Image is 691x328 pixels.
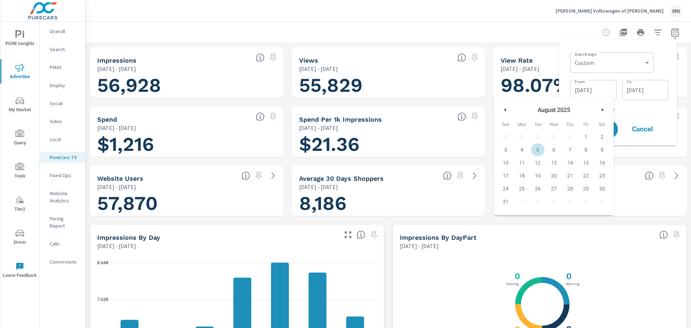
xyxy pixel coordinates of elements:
span: Tue [530,119,546,130]
span: 13 [551,156,557,169]
p: [DATE] - [DATE] [299,123,338,132]
h5: Spend Per 1k Impressions [299,116,382,123]
p: Website Analytics [50,190,80,204]
p: Calls [50,240,80,247]
button: 28 [562,182,578,195]
span: 5 [536,143,539,156]
button: "Export Report to PDF" [616,25,631,40]
p: Search [50,46,80,53]
h1: 98.07% [501,73,679,98]
span: Select a preset date range to save this widget [267,111,279,122]
button: 6 [546,143,562,156]
span: Fri [578,119,594,130]
span: 7 [569,143,572,156]
p: Evening [505,282,520,286]
div: Calls [40,238,85,249]
text: 8.64K [97,260,109,265]
div: Website Analytics [40,188,85,206]
p: [DATE] - [DATE] [97,242,136,250]
button: 4 [514,143,530,156]
a: See more details in report [671,170,682,181]
span: Thu [562,119,578,130]
span: 26 [535,182,541,195]
span: Unique website visitors over the selected time period. [Source: Website Analytics] [241,171,250,180]
h1: $21.36 [299,132,478,157]
button: 3 [498,143,514,156]
span: 20 [551,169,557,182]
span: 16 [599,156,605,169]
button: Make Fullscreen [342,229,354,241]
span: Leave Feedback [3,262,37,280]
button: 8 [578,143,594,156]
div: MN [669,4,682,17]
p: [DATE] - [DATE] [299,183,338,191]
span: My Market [3,96,37,114]
span: 29 [583,182,589,195]
span: Select a preset date range to save this widget [267,52,279,63]
div: PMAX [40,62,85,73]
p: [DATE] - [DATE] [97,183,136,191]
button: 15 [578,156,594,169]
button: 14 [562,156,578,169]
p: Pacing Report [50,215,80,229]
div: Search [40,44,85,55]
button: 23 [594,169,610,182]
p: [DATE] - [DATE] [97,64,136,73]
div: nav menu [0,22,39,287]
h1: $1,216 [97,132,276,157]
h1: 55,829 [299,73,478,98]
span: The number of impressions, broken down by the day of the week they occurred. [357,230,365,239]
p: [DATE] - [DATE] [97,123,136,132]
div: PureCars TV [40,152,85,163]
h5: Impressions by Day [97,234,160,241]
p: Overall [50,28,80,35]
span: 30 [599,182,605,195]
button: 26 [530,182,546,195]
p: Fixed Ops [50,172,80,179]
button: 2 [594,130,610,143]
span: 1 [584,130,587,143]
button: Print Report [633,25,648,40]
span: Driver [3,229,37,247]
span: Tier2 [3,196,37,214]
span: 11 [519,156,525,169]
p: [DATE] - [DATE] [400,242,439,250]
span: 9 [601,143,604,156]
h5: Average 30 Days Shoppers [299,175,384,182]
div: Conversions [40,256,85,267]
span: 15 [583,156,589,169]
div: Social [40,98,85,109]
h3: 0 [565,271,572,281]
span: A rolling 30 day total of daily Shoppers on the dealership website, averaged over the selected da... [443,171,452,180]
span: 27 [551,182,557,195]
text: 7.62K [97,297,109,302]
p: Social [50,100,80,107]
span: 4 [520,143,523,156]
p: [DATE] - [DATE] [501,64,539,73]
h5: Views [299,57,318,64]
span: 10 [503,156,509,169]
a: See more details in report [267,170,279,181]
h3: 0 [513,271,520,281]
span: Select a preset date range to save this widget [469,52,480,63]
button: 12 [530,156,546,169]
p: PureCars TV [50,154,80,161]
span: Select a preset date range to save this widget [469,111,480,122]
span: 31 [503,195,509,208]
span: Select a preset date range to save this widget [253,170,265,181]
button: Apply Filters [651,25,665,40]
button: 17 [498,169,514,182]
span: 23 [599,169,605,182]
div: Overall [40,26,85,37]
span: Sat [594,119,610,130]
h5: Impressions [97,57,136,64]
h5: Spend [97,116,117,123]
h1: 8,186 [299,191,478,216]
span: Query [3,130,37,147]
button: Cancel [621,120,664,138]
p: Morning [565,282,581,286]
p: [DATE] - [DATE] [299,64,338,73]
button: 11 [514,156,530,169]
p: + Add comparison [570,104,668,113]
button: 21 [562,169,578,182]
